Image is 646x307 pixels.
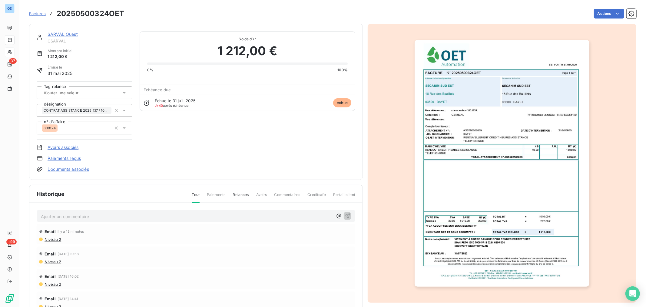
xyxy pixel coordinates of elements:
span: Factures [29,11,46,16]
span: [DATE] 16:02 [58,275,79,278]
span: Creditsafe [307,192,326,202]
a: Factures [29,11,46,17]
a: Paiements reçus [48,155,81,161]
span: Niveau 2 [44,282,61,287]
span: Email [45,251,56,256]
span: après échéance [155,104,189,107]
span: échue [333,98,351,107]
span: Avoirs [256,192,267,202]
span: 1 212,00 € [218,42,277,60]
span: Email [45,296,56,301]
button: Actions [594,9,624,19]
img: Logo LeanPay [5,294,15,303]
span: 0% [147,67,153,73]
span: Portail client [333,192,355,202]
span: [DATE] 10:58 [58,252,79,256]
span: Montant initial [48,48,72,54]
span: Solde dû : [147,36,348,42]
a: Avoirs associés [48,144,78,150]
span: 31 mai 2025 [48,70,73,76]
span: Historique [37,190,65,198]
span: Échéance due [144,87,171,92]
span: Commentaires [274,192,300,202]
h3: 20250500324OET [57,8,124,19]
span: Niveau 2 [44,259,61,264]
a: SARVAL Ouest [48,32,78,37]
div: Open Intercom Messenger [625,286,640,301]
a: Documents associés [48,166,89,172]
span: [DATE] 14:41 [58,297,78,301]
span: 37 [9,58,17,64]
span: Niveau 2 [44,237,61,242]
img: invoice_thumbnail [415,40,589,287]
span: Tout [192,192,200,203]
span: CSARVAL [48,39,132,43]
div: OE [5,4,15,13]
span: Émise le [48,65,73,70]
span: +99 [6,239,17,245]
span: Email [45,229,56,234]
span: Échue le 31 juil. 2025 [155,98,196,103]
span: CONTRAT ASSISTANCE 2025 7J7 / 10H - 101€ [44,109,110,112]
span: Email [45,274,56,279]
span: Relances [233,192,249,202]
input: Ajouter une valeur [43,90,104,96]
span: 1 212,00 € [48,54,72,60]
span: 801824 [44,126,56,130]
span: il y a 13 minutes [58,230,84,233]
span: 100% [337,67,348,73]
span: J+40 [155,103,163,108]
span: Paiements [207,192,225,202]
